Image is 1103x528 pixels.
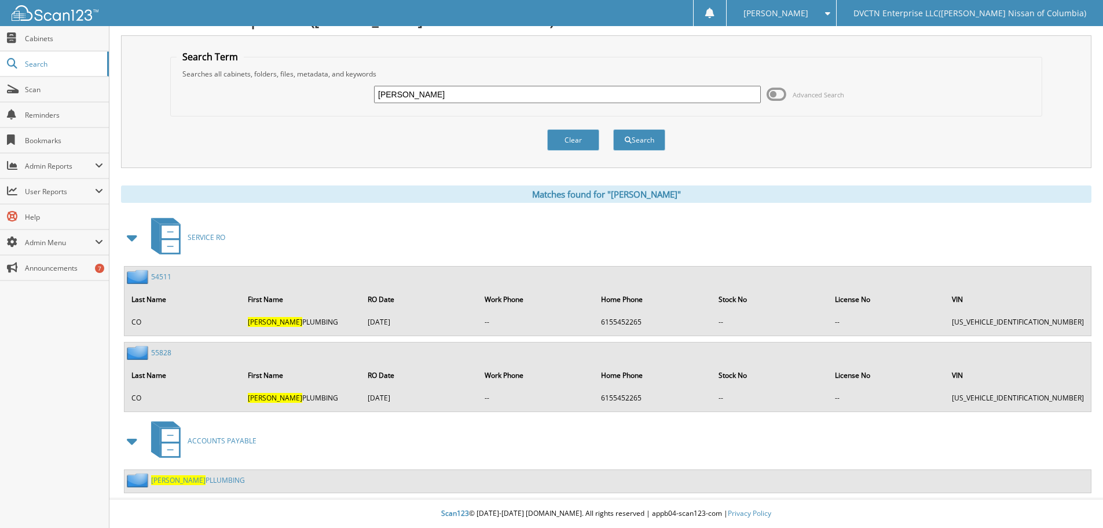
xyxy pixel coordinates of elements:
div: Matches found for "[PERSON_NAME]" [121,185,1091,203]
span: Announcements [25,263,103,273]
img: scan123-logo-white.svg [12,5,98,21]
span: Cabinets [25,34,103,43]
td: -- [479,388,594,407]
th: Home Phone [595,363,712,387]
a: 54511 [151,272,171,282]
span: [PERSON_NAME] [743,10,808,17]
div: Searches all cabinets, folders, files, metadata, and keywords [177,69,1036,79]
th: Work Phone [479,287,594,311]
td: [US_VEHICLE_IDENTIFICATION_NUMBER] [946,312,1090,332]
button: Search [613,129,665,151]
button: Clear [547,129,599,151]
td: [DATE] [362,312,478,332]
td: [US_VEHICLE_IDENTIFICATION_NUMBER] [946,388,1090,407]
span: Admin Reports [25,161,95,171]
a: [PERSON_NAME]PLLUMBING [151,475,245,485]
td: -- [479,312,594,332]
div: 7 [95,264,104,273]
th: RO Date [362,363,478,387]
td: 6155452265 [595,312,712,332]
span: Search [25,59,101,69]
th: First Name [242,363,361,387]
th: License No [829,287,945,311]
td: CO [126,312,241,332]
span: [PERSON_NAME] [248,393,302,403]
td: -- [829,388,945,407]
span: Reminders [25,110,103,120]
a: ACCOUNTS PAYABLE [144,418,256,464]
span: Scan [25,85,103,94]
td: -- [829,312,945,332]
td: -- [713,312,828,332]
th: License No [829,363,945,387]
a: SERVICE RO [144,214,225,260]
th: Stock No [713,287,828,311]
span: [PERSON_NAME] [151,475,206,485]
th: VIN [946,287,1090,311]
div: © [DATE]-[DATE] [DOMAIN_NAME]. All rights reserved | appb04-scan123-com | [109,500,1103,528]
td: 6155452265 [595,388,712,407]
th: Work Phone [479,363,594,387]
td: PLUMBING [242,388,361,407]
span: User Reports [25,187,95,196]
img: folder2.png [127,345,151,360]
span: Scan123 [441,508,469,518]
span: SERVICE RO [188,232,225,242]
th: First Name [242,287,361,311]
span: Admin Menu [25,238,95,247]
th: Last Name [126,287,241,311]
span: Bookmarks [25,136,103,145]
th: Home Phone [595,287,712,311]
th: VIN [946,363,1090,387]
span: DVCTN Enterprise LLC([PERSON_NAME] Nissan of Columbia) [853,10,1086,17]
span: Advanced Search [793,90,844,99]
td: CO [126,388,241,407]
th: Stock No [713,363,828,387]
span: [PERSON_NAME] [248,317,302,327]
th: Last Name [126,363,241,387]
td: PLUMBING [242,312,361,332]
legend: Search Term [177,50,244,63]
img: folder2.png [127,473,151,487]
span: ACCOUNTS PAYABLE [188,436,256,446]
th: RO Date [362,287,478,311]
td: -- [713,388,828,407]
img: folder2.png [127,270,151,284]
a: 55828 [151,348,171,358]
a: Privacy Policy [728,508,771,518]
span: Help [25,212,103,222]
td: [DATE] [362,388,478,407]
